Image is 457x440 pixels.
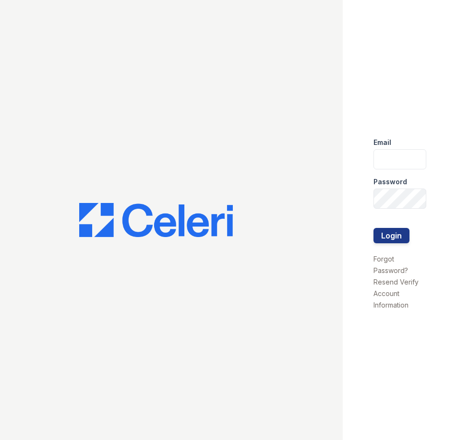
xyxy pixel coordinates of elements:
label: Email [373,138,391,147]
img: CE_Logo_Blue-a8612792a0a2168367f1c8372b55b34899dd931a85d93a1a3d3e32e68fde9ad4.png [79,203,233,238]
a: Forgot Password? [373,255,408,274]
label: Password [373,177,407,187]
a: Resend Verify Account Information [373,278,419,309]
button: Login [373,228,409,243]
